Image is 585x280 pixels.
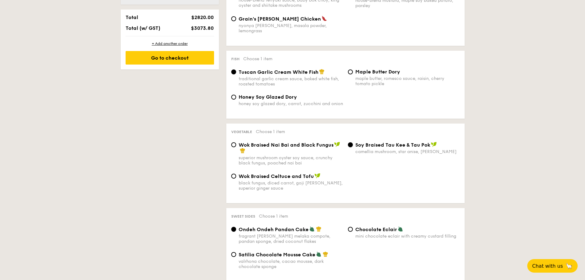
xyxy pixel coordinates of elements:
input: ⁠Soy Braised Tau Kee & Tau Pokcamellia mushroom, star anise, [PERSON_NAME] [348,142,353,147]
div: mini chocolate eclair with creamy custard filling [355,234,460,239]
input: Satilia Chocolate Mousse Cakevalrhona chocolate, cacao mousse, dark chocolate sponge [231,252,236,257]
span: Wok Braised Celtuce and Tofu [239,173,314,179]
input: Maple Butter Dorymaple butter, romesco sauce, raisin, cherry tomato pickle [348,69,353,74]
span: Sweet sides [231,214,255,219]
img: icon-vegetarian.fe4039eb.svg [316,251,322,257]
img: icon-vegan.f8ff3823.svg [334,142,340,147]
span: Chat with us [532,263,563,269]
img: icon-spicy.37a8142b.svg [322,16,327,21]
img: icon-vegan.f8ff3823.svg [314,173,321,179]
img: icon-chef-hat.a58ddaea.svg [316,226,322,232]
span: 🦙 [565,262,573,270]
input: Grain's [PERSON_NAME] Chickennyonya [PERSON_NAME], masala powder, lemongrass [231,16,236,21]
input: Wok Braised Celtuce and Tofublack fungus, diced carrot, goji [PERSON_NAME], superior ginger sauce [231,174,236,179]
div: nyonya [PERSON_NAME], masala powder, lemongrass [239,23,343,34]
span: Ondeh Ondeh Pandan Cake [239,227,309,232]
img: icon-vegetarian.fe4039eb.svg [309,226,315,232]
span: Choose 1 item [243,56,272,61]
img: icon-chef-hat.a58ddaea.svg [319,69,325,74]
div: traditional garlic cream sauce, baked white fish, roasted tomatoes [239,76,343,87]
span: Chocolate Eclair [355,227,397,232]
img: icon-chef-hat.a58ddaea.svg [240,148,245,153]
div: Go to checkout [126,51,214,65]
img: icon-chef-hat.a58ddaea.svg [323,251,328,257]
input: Honey Soy Glazed Doryhoney soy glazed dory, carrot, zucchini and onion [231,95,236,100]
input: Wok Braised Nai Bai and Black Fungussuperior mushroom oyster soy sauce, crunchy black fungus, poa... [231,142,236,147]
div: camellia mushroom, star anise, [PERSON_NAME] [355,149,460,154]
span: $2820.00 [191,14,214,20]
span: Tuscan Garlic Cream White Fish [239,69,318,75]
input: Ondeh Ondeh Pandan Cakefragrant [PERSON_NAME] melaka compote, pandan sponge, dried coconut flakes [231,227,236,232]
span: Choose 1 item [256,129,285,134]
span: Choose 1 item [259,214,288,219]
div: maple butter, romesco sauce, raisin, cherry tomato pickle [355,76,460,86]
div: superior mushroom oyster soy sauce, crunchy black fungus, poached nai bai [239,155,343,166]
input: Tuscan Garlic Cream White Fishtraditional garlic cream sauce, baked white fish, roasted tomatoes [231,69,236,74]
input: Chocolate Eclairmini chocolate eclair with creamy custard filling [348,227,353,232]
div: black fungus, diced carrot, goji [PERSON_NAME], superior ginger sauce [239,180,343,191]
span: Maple Butter Dory [355,69,400,75]
span: Total (w/ GST) [126,25,160,31]
img: icon-vegan.f8ff3823.svg [431,142,437,147]
span: Total [126,14,138,20]
span: ⁠Soy Braised Tau Kee & Tau Pok [355,142,430,148]
button: Chat with us🦙 [527,259,578,273]
div: + Add another order [126,41,214,46]
div: honey soy glazed dory, carrot, zucchini and onion [239,101,343,106]
span: Grain's [PERSON_NAME] Chicken [239,16,321,22]
img: icon-vegetarian.fe4039eb.svg [398,226,403,232]
span: Fish [231,57,240,61]
div: fragrant [PERSON_NAME] melaka compote, pandan sponge, dried coconut flakes [239,234,343,244]
span: $3073.80 [191,25,214,31]
span: Honey Soy Glazed Dory [239,94,297,100]
span: Satilia Chocolate Mousse Cake [239,252,315,258]
div: valrhona chocolate, cacao mousse, dark chocolate sponge [239,259,343,269]
span: Vegetable [231,130,252,134]
span: Wok Braised Nai Bai and Black Fungus [239,142,333,148]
